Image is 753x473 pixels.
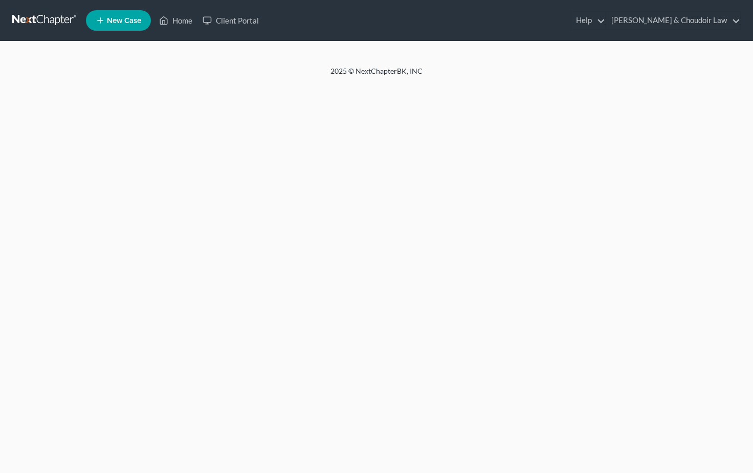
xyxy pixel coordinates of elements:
[606,11,740,30] a: [PERSON_NAME] & Choudoir Law
[154,11,197,30] a: Home
[571,11,605,30] a: Help
[197,11,264,30] a: Client Portal
[86,10,151,31] new-legal-case-button: New Case
[85,66,668,84] div: 2025 © NextChapterBK, INC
